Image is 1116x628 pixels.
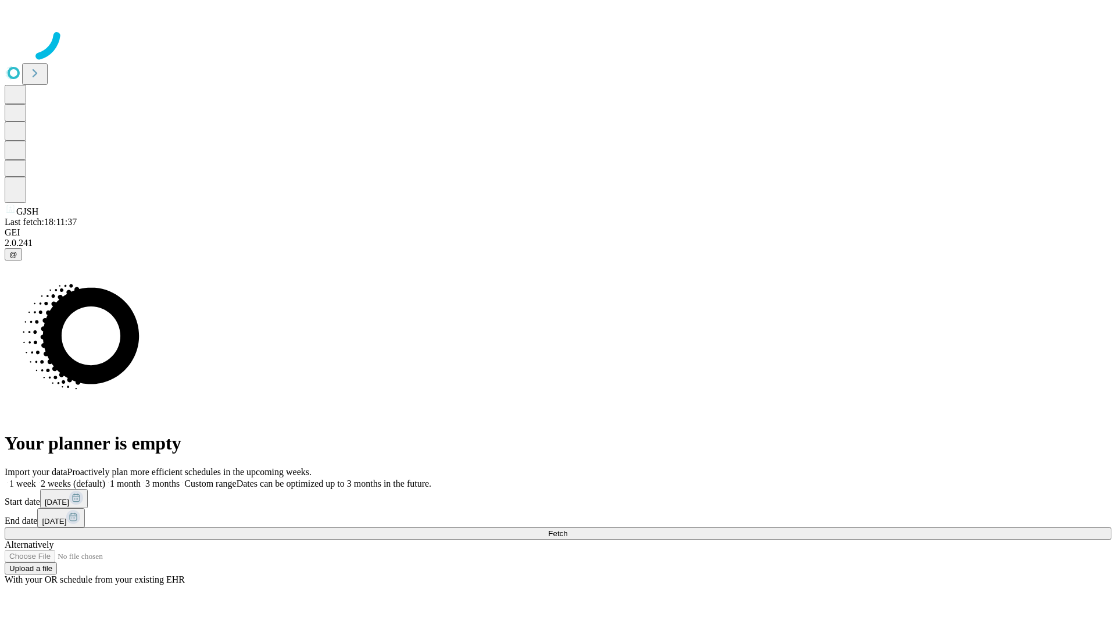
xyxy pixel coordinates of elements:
[37,508,85,527] button: [DATE]
[9,479,36,488] span: 1 week
[41,479,105,488] span: 2 weeks (default)
[5,508,1111,527] div: End date
[5,248,22,261] button: @
[5,575,185,584] span: With your OR schedule from your existing EHR
[45,498,69,506] span: [DATE]
[5,467,67,477] span: Import your data
[5,238,1111,248] div: 2.0.241
[5,540,53,549] span: Alternatively
[548,529,567,538] span: Fetch
[40,489,88,508] button: [DATE]
[16,206,38,216] span: GJSH
[5,562,57,575] button: Upload a file
[237,479,431,488] span: Dates can be optimized up to 3 months in the future.
[5,217,77,227] span: Last fetch: 18:11:37
[67,467,312,477] span: Proactively plan more efficient schedules in the upcoming weeks.
[5,489,1111,508] div: Start date
[145,479,180,488] span: 3 months
[42,517,66,526] span: [DATE]
[5,527,1111,540] button: Fetch
[5,227,1111,238] div: GEI
[5,433,1111,454] h1: Your planner is empty
[110,479,141,488] span: 1 month
[184,479,236,488] span: Custom range
[9,250,17,259] span: @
